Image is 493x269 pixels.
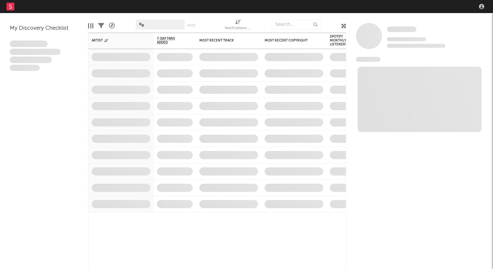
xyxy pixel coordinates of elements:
[10,49,61,55] span: Integer aliquet in purus et
[109,16,115,35] div: A&R Pipeline
[157,37,183,44] span: 7-Day Fans Added
[225,16,251,35] div: Notifications (Artist)
[356,57,380,62] span: News Feed
[199,39,248,42] div: Most Recent Track
[330,35,353,46] div: Spotify Monthly Listeners
[10,57,52,63] span: Praesent ac interdum
[88,16,93,35] div: Edit Columns
[387,26,416,33] a: Some Artist
[10,41,48,47] span: Lorem ipsum dolor
[10,65,40,71] span: Aliquam viverra
[10,25,78,32] div: My Discovery Checklist
[225,25,251,32] div: Notifications (Artist)
[265,39,314,42] div: Most Recent Copyright
[187,24,195,27] button: Save
[387,37,426,41] span: Tracking Since: [DATE]
[387,26,416,32] span: Some Artist
[92,39,141,42] div: Artist
[387,44,445,48] span: 0 fans last week
[98,16,104,35] div: Filters
[272,20,321,29] input: Search...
